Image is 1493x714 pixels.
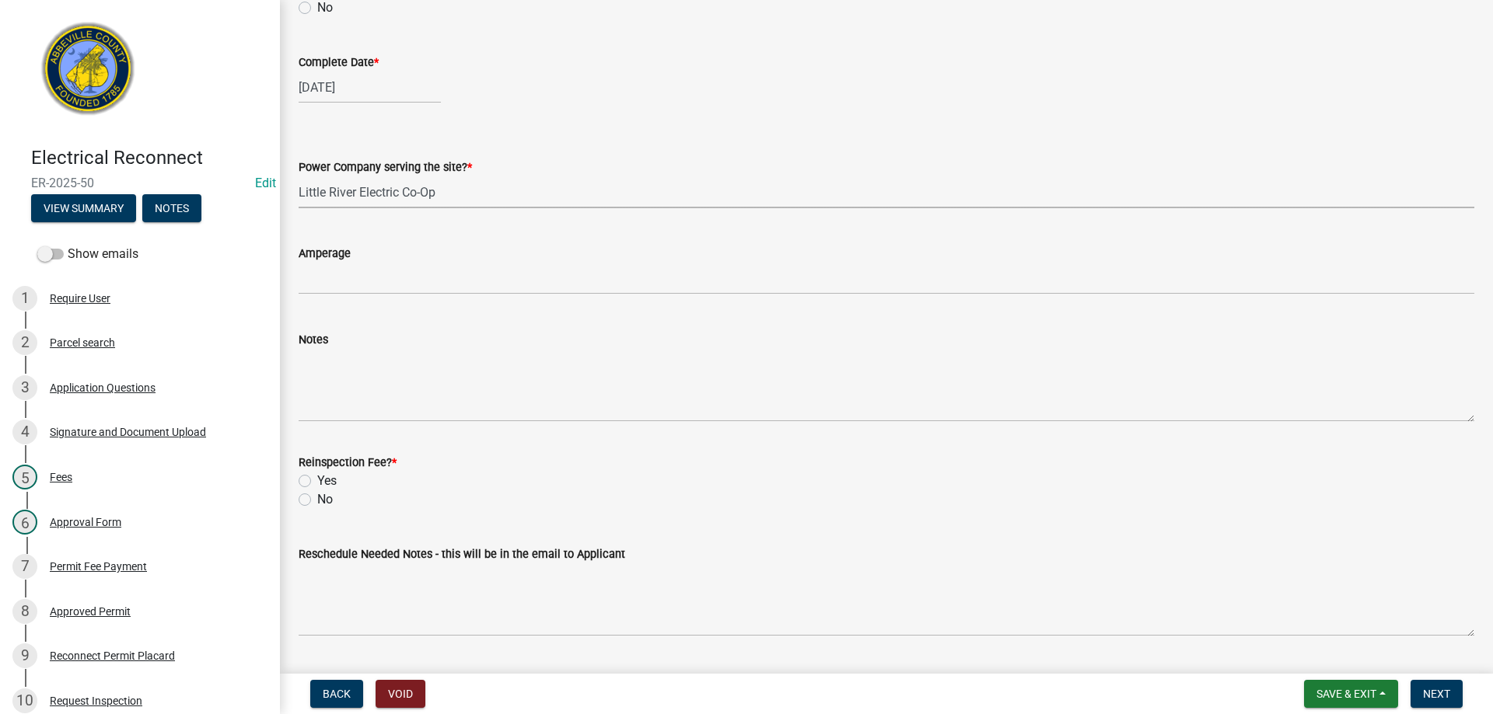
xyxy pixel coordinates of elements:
[31,194,136,222] button: View Summary
[299,71,441,103] input: mm/dd/yyyy
[50,427,206,437] div: Signature and Document Upload
[50,606,131,617] div: Approved Permit
[12,643,37,668] div: 9
[50,650,175,661] div: Reconnect Permit Placard
[50,337,115,348] div: Parcel search
[50,517,121,528] div: Approval Form
[310,680,363,708] button: Back
[299,335,328,346] label: Notes
[37,245,138,263] label: Show emails
[1316,688,1376,700] span: Save & Exit
[323,688,351,700] span: Back
[31,176,249,190] span: ER-2025-50
[376,680,425,708] button: Void
[142,203,201,215] wm-modal-confirm: Notes
[12,599,37,624] div: 8
[31,16,145,131] img: Abbeville County, South Carolina
[12,420,37,444] div: 4
[299,249,351,259] label: Amperage
[255,176,276,190] a: Edit
[50,472,72,482] div: Fees
[299,57,379,68] label: Complete Date
[1411,680,1463,708] button: Next
[50,561,147,572] div: Permit Fee Payment
[299,549,625,560] label: Reschedule Needed Notes - this will be in the email to Applicant
[12,465,37,489] div: 5
[12,330,37,355] div: 2
[12,510,37,535] div: 6
[12,375,37,400] div: 3
[31,147,267,169] h4: Electrical Reconnect
[12,554,37,579] div: 7
[50,695,142,706] div: Request Inspection
[50,293,110,304] div: Require User
[1304,680,1398,708] button: Save & Exit
[50,382,156,393] div: Application Questions
[31,203,136,215] wm-modal-confirm: Summary
[1423,688,1450,700] span: Next
[317,472,337,490] label: Yes
[317,490,333,509] label: No
[12,286,37,311] div: 1
[255,176,276,190] wm-modal-confirm: Edit Application Number
[12,688,37,713] div: 10
[299,458,397,468] label: Reinspection Fee?
[142,194,201,222] button: Notes
[299,162,472,173] label: Power Company serving the site?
